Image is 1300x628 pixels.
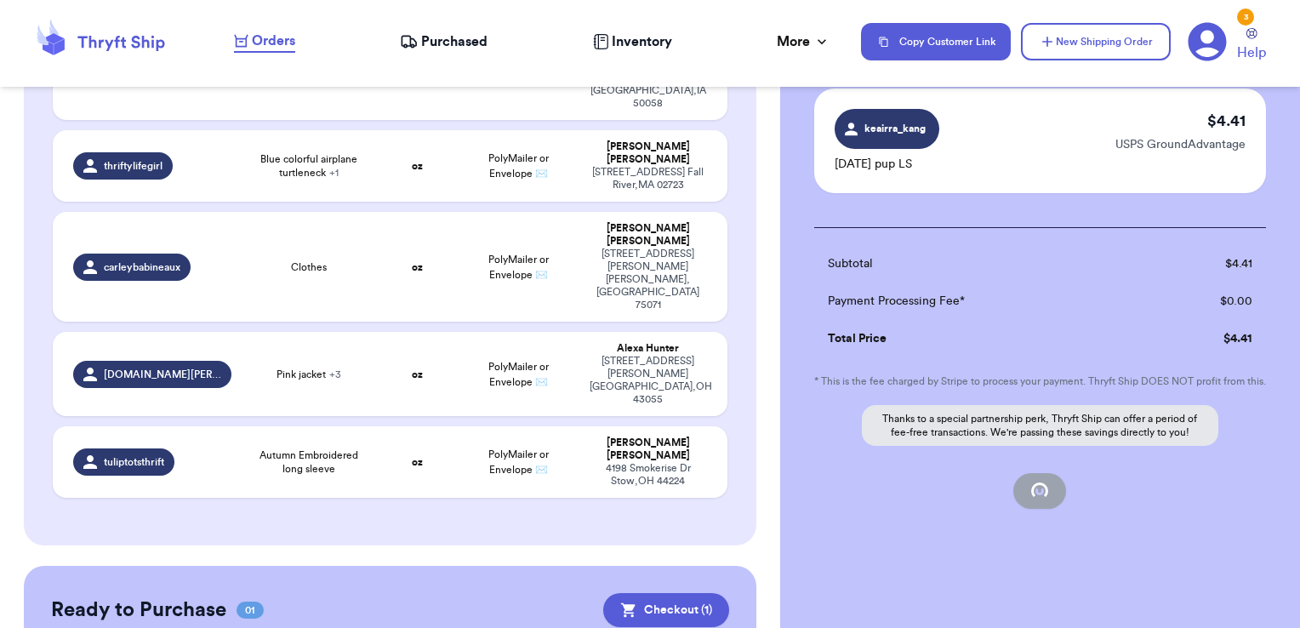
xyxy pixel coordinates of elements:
[329,168,339,178] span: + 1
[814,320,1146,357] td: Total Price
[412,161,423,171] strong: oz
[590,355,708,406] div: [STREET_ADDRESS][PERSON_NAME] [GEOGRAPHIC_DATA] , OH 43055
[1188,22,1227,61] a: 3
[590,437,708,462] div: [PERSON_NAME] [PERSON_NAME]
[1237,43,1266,63] span: Help
[777,31,830,52] div: More
[252,31,295,51] span: Orders
[814,245,1146,283] td: Subtotal
[329,369,341,380] span: + 3
[412,457,423,467] strong: oz
[1021,23,1171,60] button: New Shipping Order
[51,597,226,624] h2: Ready to Purchase
[590,166,708,191] div: [STREET_ADDRESS] Fall River , MA 02723
[252,448,367,476] span: Autumn Embroidered long sleeve
[1146,245,1266,283] td: $ 4.41
[590,222,708,248] div: [PERSON_NAME] [PERSON_NAME]
[862,405,1218,446] p: Thanks to a special partnership perk, Thryft Ship can offer a period of fee-free transactions. We...
[488,362,549,387] span: PolyMailer or Envelope ✉️
[488,254,549,280] span: PolyMailer or Envelope ✉️
[1207,109,1246,133] p: $ 4.41
[1146,320,1266,357] td: $ 4.41
[612,31,672,52] span: Inventory
[237,602,264,619] span: 01
[1237,28,1266,63] a: Help
[488,449,549,475] span: PolyMailer or Envelope ✉️
[412,262,423,272] strong: oz
[488,153,549,179] span: PolyMailer or Envelope ✉️
[412,369,423,380] strong: oz
[835,156,939,173] p: [DATE] pup LS
[252,152,367,180] span: Blue colorful airplane turtleneck
[400,31,487,52] a: Purchased
[590,342,708,355] div: Alexa Hunter
[291,260,327,274] span: Clothes
[277,368,341,381] span: Pink jacket
[1237,9,1254,26] div: 3
[1115,136,1246,153] p: USPS GroundAdvantage
[861,23,1011,60] button: Copy Customer Link
[104,455,164,469] span: tuliptotsthrift
[814,374,1266,388] p: * This is the fee charged by Stripe to process your payment. Thryft Ship DOES NOT profit from this.
[421,31,487,52] span: Purchased
[603,593,729,627] button: Checkout (1)
[234,31,295,53] a: Orders
[590,462,708,488] div: 4198 Smokerise Dr Stow , OH 44224
[864,121,927,136] span: keairra_kang
[104,260,180,274] span: carleybabineaux
[104,368,221,381] span: [DOMAIN_NAME][PERSON_NAME]
[593,31,672,52] a: Inventory
[814,283,1146,320] td: Payment Processing Fee*
[104,159,162,173] span: thriftylifegirl
[590,248,708,311] div: [STREET_ADDRESS][PERSON_NAME] [PERSON_NAME] , [GEOGRAPHIC_DATA] 75071
[590,140,708,166] div: [PERSON_NAME] [PERSON_NAME]
[1146,283,1266,320] td: $ 0.00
